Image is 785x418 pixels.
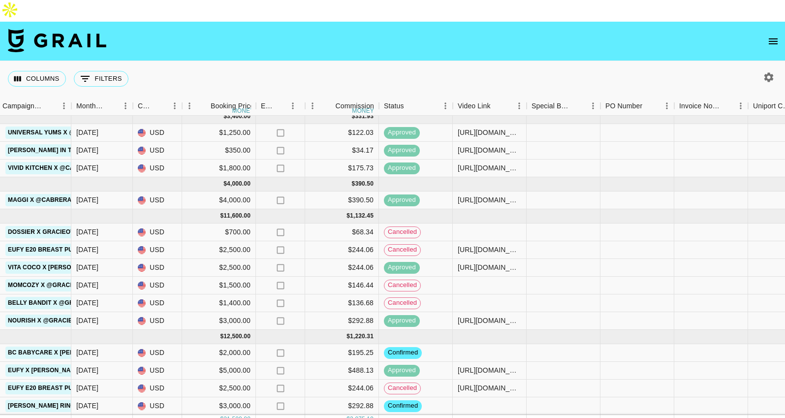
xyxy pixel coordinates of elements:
[491,99,504,113] button: Sort
[76,348,98,357] div: Sep '25
[76,280,98,290] div: Aug '25
[352,108,374,114] div: money
[458,365,521,375] div: https://www.tiktok.com/@gracieowenss/video/7548222246242782494
[76,163,98,173] div: Jun '25
[305,380,379,397] div: $244.06
[76,96,104,116] div: Month Due
[223,332,251,341] div: 12,500.00
[275,99,288,113] button: Sort
[133,124,182,142] div: USD
[384,298,420,308] span: cancelled
[76,128,98,137] div: Jun '25
[5,244,142,256] a: Eufy E20 Breast Pump x [PERSON_NAME]
[384,366,420,375] span: approved
[133,96,182,116] div: Currency
[76,383,98,393] div: Sep '25
[458,195,521,205] div: https://www.instagram.com/reel/DMg3lSuxnKR/?igsh=NTc4MTIwNjQ2YQ==
[350,212,374,220] div: 1,132.45
[572,99,586,113] button: Sort
[211,96,254,116] div: Booking Price
[679,96,720,116] div: Invoice Notes
[305,259,379,277] div: $244.06
[532,96,572,116] div: Special Booking Type
[763,32,783,51] button: open drawer
[305,344,379,362] div: $195.25
[384,163,420,173] span: approved
[605,96,642,116] div: PO Number
[220,332,223,341] div: $
[133,224,182,241] div: USD
[76,401,98,411] div: Sep '25
[182,259,256,277] div: $2,500.00
[182,312,256,330] div: $3,000.00
[384,348,422,357] span: confirmed
[5,194,88,206] a: Maggi x @cabreranali
[76,262,98,272] div: Aug '25
[305,397,379,415] div: $292.88
[458,245,521,255] div: https://www.tiktok.com/@gracieowenss/video/7542982434451737886
[133,362,182,380] div: USD
[76,298,98,308] div: Aug '25
[352,112,355,121] div: $
[458,145,521,155] div: https://www.instagram.com/p/DKdJympS9uj/
[453,96,527,116] div: Video Link
[133,294,182,312] div: USD
[182,344,256,362] div: $2,000.00
[384,245,420,255] span: cancelled
[133,344,182,362] div: USD
[305,294,379,312] div: $136.68
[346,212,350,220] div: $
[74,71,128,87] button: Show filters
[5,261,101,274] a: Vita Coco x [PERSON_NAME]
[5,347,113,359] a: Bc Babycare x [PERSON_NAME]
[720,99,733,113] button: Sort
[76,145,98,155] div: Jun '25
[458,96,491,116] div: Video Link
[305,142,379,160] div: $34.17
[305,312,379,330] div: $292.88
[5,279,105,291] a: Momcozy x @Gracieowenss
[5,144,159,157] a: [PERSON_NAME] in the Box x Sour Patch Kids
[227,180,251,188] div: 4,000.00
[133,312,182,330] div: USD
[133,192,182,209] div: USD
[133,160,182,177] div: USD
[527,96,600,116] div: Special Booking Type
[305,224,379,241] div: $68.34
[182,294,256,312] div: $1,400.00
[305,362,379,380] div: $488.13
[182,397,256,415] div: $3,000.00
[404,99,418,113] button: Sort
[104,99,118,113] button: Sort
[512,98,527,113] button: Menu
[223,112,227,121] div: $
[384,227,420,237] span: cancelled
[133,259,182,277] div: USD
[659,98,674,113] button: Menu
[167,98,182,113] button: Menu
[182,241,256,259] div: $2,500.00
[458,316,521,325] div: https://www.tiktok.com/@gracieowenss/video/7544091309833866526
[5,364,84,377] a: Eufy x [PERSON_NAME]
[182,142,256,160] div: $350.00
[5,315,101,327] a: Nourish x @GracieOwenss
[384,195,420,205] span: approved
[5,382,142,394] a: Eufy E20 Breast Pump x [PERSON_NAME]
[335,96,374,116] div: Commission
[5,127,122,139] a: Universal Yums x @cabreranali
[133,277,182,294] div: USD
[384,263,420,272] span: approved
[76,316,98,325] div: Aug '25
[182,192,256,209] div: $4,000.00
[197,99,211,113] button: Sort
[5,400,135,412] a: [PERSON_NAME] ring x [PERSON_NAME]
[355,112,374,121] div: 331.93
[220,212,223,220] div: $
[642,99,656,113] button: Sort
[5,297,117,309] a: Belly Bandit x @GracieOwenss
[379,96,453,116] div: Status
[182,98,197,113] button: Menu
[384,96,404,116] div: Status
[458,128,521,137] div: https://www.youtube.com/shorts/QzPBfagSsis
[118,98,133,113] button: Menu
